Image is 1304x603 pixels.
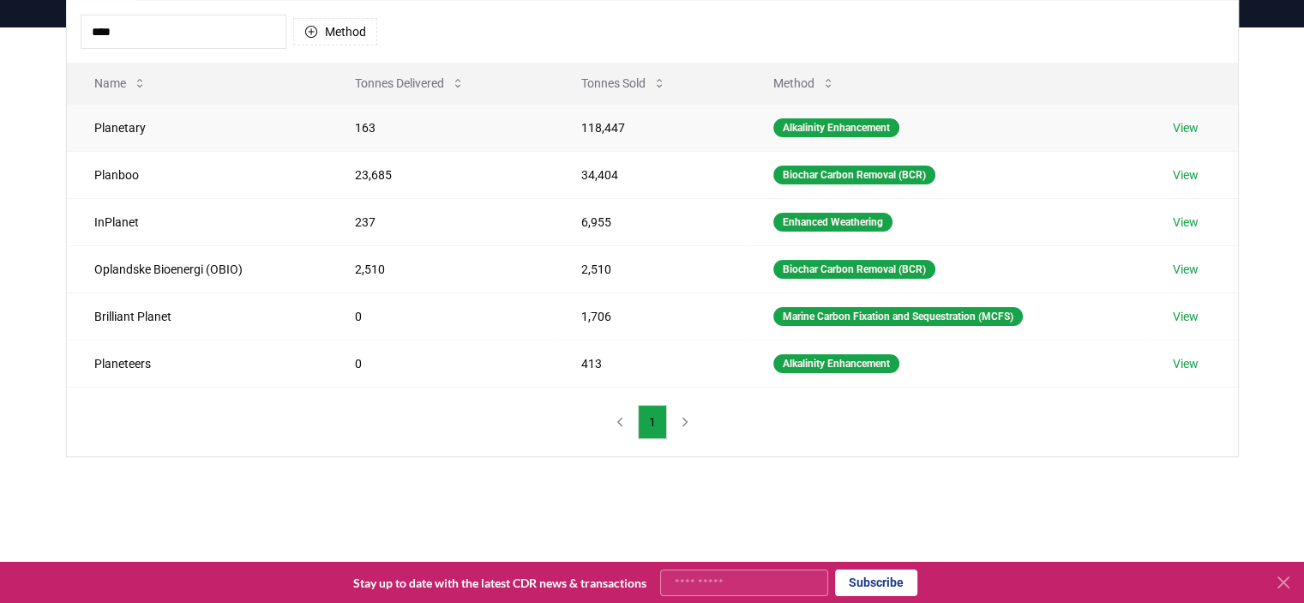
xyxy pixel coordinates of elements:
td: 163 [328,104,554,151]
td: Planeteers [67,340,328,387]
td: Planetary [67,104,328,151]
td: Planboo [67,151,328,198]
button: Method [760,66,849,100]
td: 118,447 [554,104,746,151]
div: Alkalinity Enhancement [773,118,899,137]
td: 1,706 [554,292,746,340]
a: View [1173,166,1199,184]
td: Brilliant Planet [67,292,328,340]
button: Tonnes Sold [568,66,680,100]
td: 413 [554,340,746,387]
div: Alkalinity Enhancement [773,354,899,373]
td: 6,955 [554,198,746,245]
a: View [1173,355,1199,372]
td: 23,685 [328,151,554,198]
button: Method [293,18,377,45]
td: 0 [328,340,554,387]
td: 34,404 [554,151,746,198]
div: Enhanced Weathering [773,213,892,232]
td: 0 [328,292,554,340]
td: 2,510 [328,245,554,292]
a: View [1173,119,1199,136]
button: Name [81,66,160,100]
td: InPlanet [67,198,328,245]
td: Oplandske Bioenergi (OBIO) [67,245,328,292]
a: View [1173,261,1199,278]
button: Tonnes Delivered [341,66,478,100]
div: Biochar Carbon Removal (BCR) [773,166,935,184]
button: 1 [638,405,667,439]
div: Marine Carbon Fixation and Sequestration (MCFS) [773,307,1023,326]
td: 237 [328,198,554,245]
a: View [1173,214,1199,231]
a: View [1173,308,1199,325]
td: 2,510 [554,245,746,292]
div: Biochar Carbon Removal (BCR) [773,260,935,279]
